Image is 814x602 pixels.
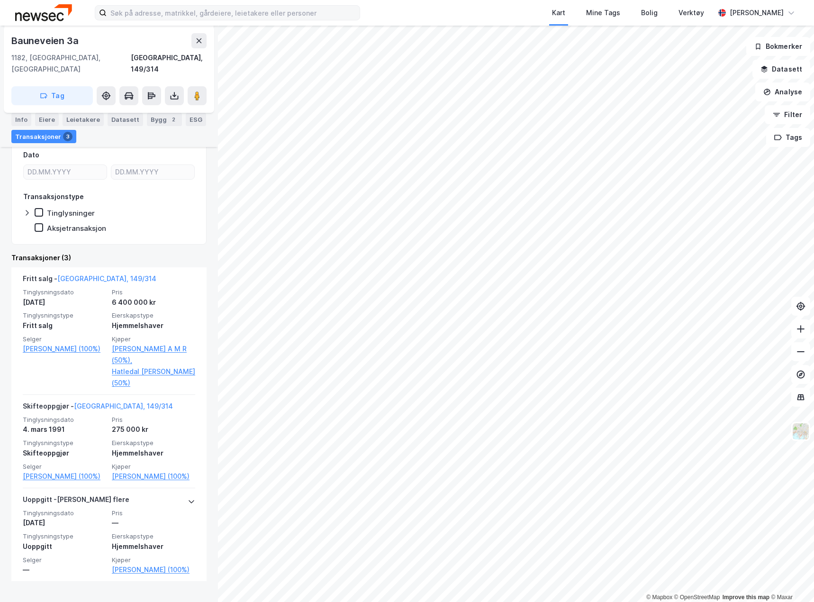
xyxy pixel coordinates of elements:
[11,86,93,105] button: Tag
[23,288,106,296] span: Tinglysningsdato
[112,471,195,482] a: [PERSON_NAME] (100%)
[586,7,620,18] div: Mine Tags
[186,113,206,126] div: ESG
[23,494,129,509] div: Uoppgitt - [PERSON_NAME] flere
[23,564,106,575] div: —
[678,7,704,18] div: Verktøy
[15,4,72,21] img: newsec-logo.f6e21ccffca1b3a03d2d.png
[23,343,106,355] a: [PERSON_NAME] (100%)
[112,343,195,366] a: [PERSON_NAME] A M R (50%),
[112,297,195,308] div: 6 400 000 kr
[23,320,106,331] div: Fritt salg
[767,556,814,602] iframe: Chat Widget
[35,113,59,126] div: Eiere
[112,439,195,447] span: Eierskapstype
[112,564,195,575] a: [PERSON_NAME] (100%)
[112,556,195,564] span: Kjøper
[47,209,95,218] div: Tinglysninger
[646,594,672,601] a: Mapbox
[23,556,106,564] span: Selger
[23,335,106,343] span: Selger
[23,463,106,471] span: Selger
[552,7,565,18] div: Kart
[112,288,195,296] span: Pris
[765,105,810,124] button: Filter
[23,532,106,540] span: Tinglysningstype
[107,6,360,20] input: Søk på adresse, matrikkel, gårdeiere, leietakere eller personer
[723,594,769,601] a: Improve this map
[23,447,106,459] div: Skifteoppgjør
[11,130,76,143] div: Transaksjoner
[63,113,104,126] div: Leietakere
[112,463,195,471] span: Kjøper
[23,471,106,482] a: [PERSON_NAME] (100%)
[11,113,31,126] div: Info
[746,37,810,56] button: Bokmerker
[112,416,195,424] span: Pris
[111,165,194,179] input: DD.MM.YYYY
[23,273,156,288] div: Fritt salg -
[112,311,195,319] span: Eierskapstype
[730,7,784,18] div: [PERSON_NAME]
[23,509,106,517] span: Tinglysningsdato
[112,517,195,529] div: —
[112,541,195,552] div: Hjemmelshaver
[792,422,810,440] img: Z
[112,424,195,435] div: 275 000 kr
[766,128,810,147] button: Tags
[112,366,195,389] a: Hatledal [PERSON_NAME] (50%)
[74,402,173,410] a: [GEOGRAPHIC_DATA], 149/314
[23,401,173,416] div: Skifteoppgjør -
[11,33,80,48] div: Bauneveien 3a
[23,424,106,435] div: 4. mars 1991
[112,320,195,331] div: Hjemmelshaver
[755,82,810,101] button: Analyse
[63,132,72,141] div: 3
[23,541,106,552] div: Uoppgitt
[147,113,182,126] div: Bygg
[23,311,106,319] span: Tinglysningstype
[169,115,178,124] div: 2
[24,165,107,179] input: DD.MM.YYYY
[112,532,195,540] span: Eierskapstype
[23,517,106,529] div: [DATE]
[752,60,810,79] button: Datasett
[57,274,156,283] a: [GEOGRAPHIC_DATA], 149/314
[112,447,195,459] div: Hjemmelshaver
[11,252,207,264] div: Transaksjoner (3)
[23,439,106,447] span: Tinglysningstype
[23,191,84,202] div: Transaksjonstype
[641,7,658,18] div: Bolig
[674,594,720,601] a: OpenStreetMap
[23,297,106,308] div: [DATE]
[112,335,195,343] span: Kjøper
[23,149,39,161] div: Dato
[131,52,207,75] div: [GEOGRAPHIC_DATA], 149/314
[112,509,195,517] span: Pris
[108,113,143,126] div: Datasett
[23,416,106,424] span: Tinglysningsdato
[47,224,106,233] div: Aksjetransaksjon
[11,52,131,75] div: 1182, [GEOGRAPHIC_DATA], [GEOGRAPHIC_DATA]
